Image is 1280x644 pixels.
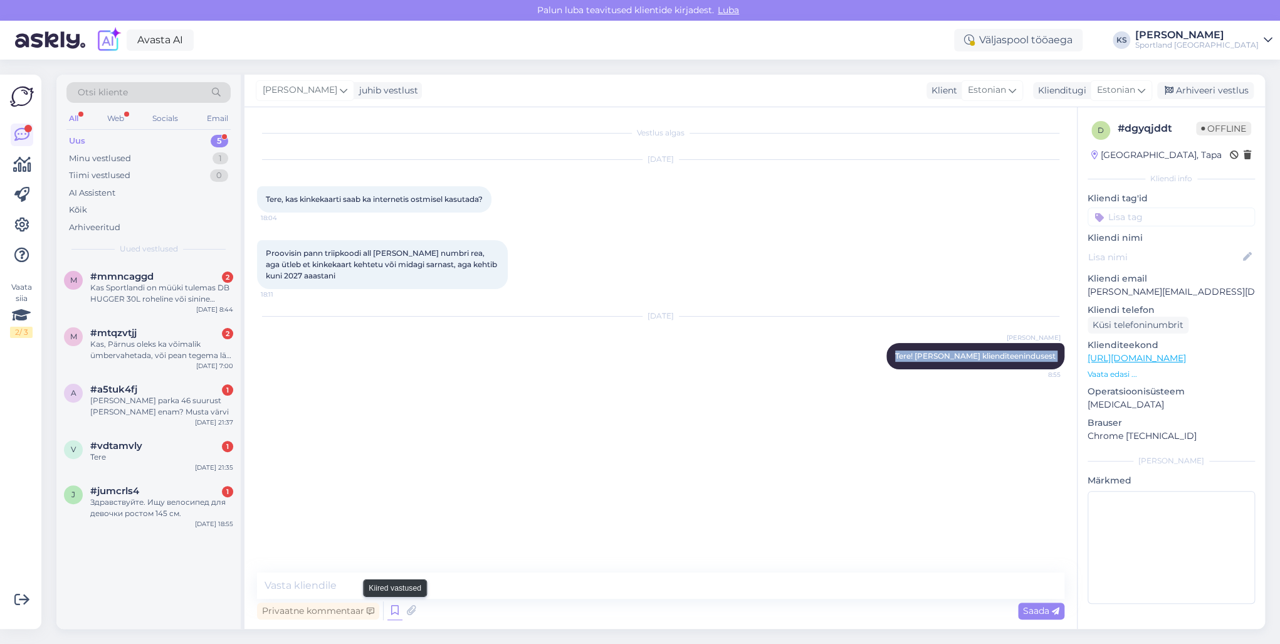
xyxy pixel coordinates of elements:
[261,213,308,223] span: 18:04
[10,282,33,338] div: Vaata siia
[90,497,233,519] div: Здравствуйте. Ищу велосипед для девочки ростом 145 см.
[1088,430,1255,443] p: Chrome [TECHNICAL_ID]
[257,310,1064,322] div: [DATE]
[120,243,178,255] span: Uued vestlused
[71,490,75,499] span: j
[127,29,194,51] a: Avasta AI
[69,187,115,199] div: AI Assistent
[222,441,233,452] div: 1
[1088,385,1255,398] p: Operatsioonisüsteem
[1088,250,1241,264] input: Lisa nimi
[90,282,233,305] div: Kas Sportlandi on müüki tulemas DB HUGGER 30L roheline või sinine seljakott?
[1118,121,1196,136] div: # dgyqjddt
[222,272,233,283] div: 2
[369,582,421,593] small: Kiired vastused
[1097,83,1135,97] span: Estonian
[714,4,743,16] span: Luba
[1088,352,1186,364] a: [URL][DOMAIN_NAME]
[222,328,233,339] div: 2
[69,152,131,165] div: Minu vestlused
[1088,272,1255,285] p: Kliendi email
[257,127,1064,139] div: Vestlus algas
[1088,192,1255,205] p: Kliendi tag'id
[78,86,128,99] span: Otsi kliente
[1088,231,1255,245] p: Kliendi nimi
[212,152,228,165] div: 1
[354,84,418,97] div: juhib vestlust
[1135,40,1259,50] div: Sportland [GEOGRAPHIC_DATA]
[266,194,483,204] span: Tere, kas kinkekaarti saab ka internetis ostmisel kasutada?
[1088,474,1255,487] p: Märkmed
[1007,333,1061,342] span: [PERSON_NAME]
[954,29,1083,51] div: Väljaspool tööaega
[1033,84,1086,97] div: Klienditugi
[69,135,85,147] div: Uus
[1088,173,1255,184] div: Kliendi info
[69,221,120,234] div: Arhiveeritud
[1113,31,1130,49] div: KS
[95,27,122,53] img: explore-ai
[1014,370,1061,379] span: 8:55
[195,418,233,427] div: [DATE] 21:37
[968,83,1006,97] span: Estonian
[204,110,231,127] div: Email
[1088,416,1255,430] p: Brauser
[150,110,181,127] div: Socials
[90,339,233,361] div: Kas, Pärnus oleks ka võimalik ümbervahetada, või pean tegema läbi pakiautomaadi?
[70,275,77,285] span: m
[1088,285,1255,298] p: [PERSON_NAME][EMAIL_ADDRESS][DOMAIN_NAME]
[195,463,233,472] div: [DATE] 21:35
[261,290,308,299] span: 18:11
[257,154,1064,165] div: [DATE]
[1196,122,1251,135] span: Offline
[1088,369,1255,380] p: Vaata edasi ...
[90,395,233,418] div: [PERSON_NAME] parka 46 suurust [PERSON_NAME] enam? Musta värvi
[71,445,76,454] span: v
[90,451,233,463] div: Tere
[1088,208,1255,226] input: Lisa tag
[1023,605,1059,616] span: Saada
[926,84,957,97] div: Klient
[90,485,139,497] span: #jumcrls4
[71,388,76,398] span: a
[90,327,137,339] span: #mtqzvtjj
[10,327,33,338] div: 2 / 3
[1135,30,1259,40] div: [PERSON_NAME]
[196,305,233,314] div: [DATE] 8:44
[222,384,233,396] div: 1
[266,248,499,280] span: Proovisin pann triipkoodi all [PERSON_NAME] numbri rea, aga ütleb et kinkekaart kehtetu või midag...
[10,85,34,108] img: Askly Logo
[69,169,130,182] div: Tiimi vestlused
[257,603,379,620] div: Privaatne kommentaar
[1157,82,1254,99] div: Arhiveeri vestlus
[90,271,154,282] span: #mmncaggd
[66,110,81,127] div: All
[90,384,137,395] span: #a5tuk4fj
[196,361,233,371] div: [DATE] 7:00
[211,135,228,147] div: 5
[895,351,1056,361] span: Tere! [PERSON_NAME] klienditeenindusest
[1088,317,1188,334] div: Küsi telefoninumbrit
[1088,339,1255,352] p: Klienditeekond
[1135,30,1272,50] a: [PERSON_NAME]Sportland [GEOGRAPHIC_DATA]
[222,486,233,497] div: 1
[70,332,77,341] span: m
[1088,398,1255,411] p: [MEDICAL_DATA]
[195,519,233,529] div: [DATE] 18:55
[1098,125,1104,135] span: d
[1091,149,1222,162] div: [GEOGRAPHIC_DATA], Tapa
[263,83,337,97] span: [PERSON_NAME]
[1088,304,1255,317] p: Kliendi telefon
[90,440,142,451] span: #vdtamvly
[210,169,228,182] div: 0
[105,110,127,127] div: Web
[69,204,87,216] div: Kõik
[1088,455,1255,467] div: [PERSON_NAME]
